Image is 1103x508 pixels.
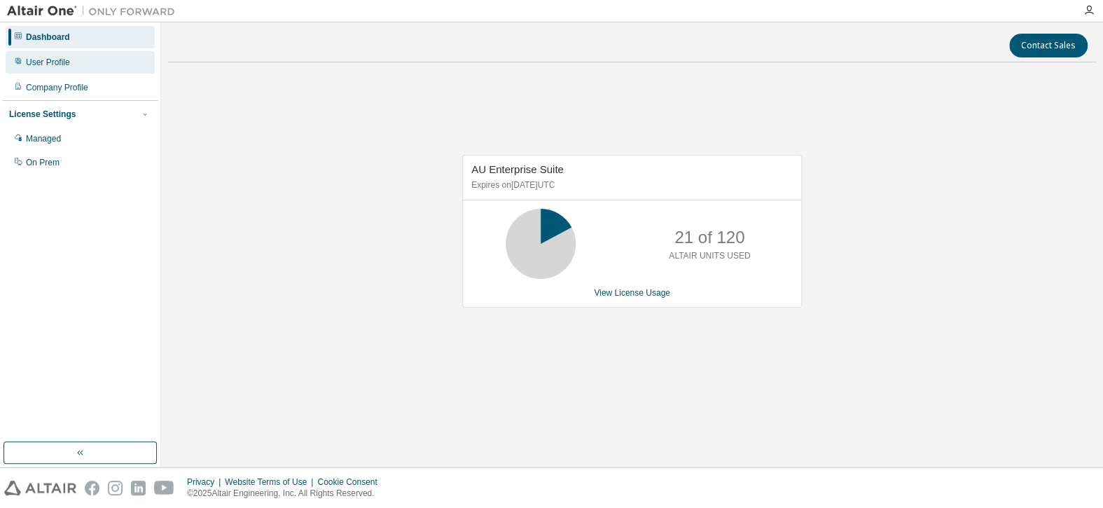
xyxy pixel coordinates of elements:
div: User Profile [26,57,70,68]
img: altair_logo.svg [4,481,76,495]
span: AU Enterprise Suite [471,163,564,175]
div: Dashboard [26,32,70,43]
p: ALTAIR UNITS USED [669,250,750,262]
img: facebook.svg [85,481,99,495]
div: Managed [26,133,61,144]
div: License Settings [9,109,76,120]
div: Website Terms of Use [225,476,317,488]
img: Altair One [7,4,182,18]
div: Company Profile [26,82,88,93]
img: youtube.svg [154,481,174,495]
p: 21 of 120 [674,226,744,249]
div: On Prem [26,157,60,168]
p: © 2025 Altair Engineering, Inc. All Rights Reserved. [187,488,386,500]
div: Cookie Consent [317,476,385,488]
img: linkedin.svg [131,481,146,495]
img: instagram.svg [108,481,123,495]
button: Contact Sales [1009,34,1088,57]
a: View License Usage [594,288,670,298]
div: Privacy [187,476,225,488]
p: Expires on [DATE] UTC [471,179,789,191]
